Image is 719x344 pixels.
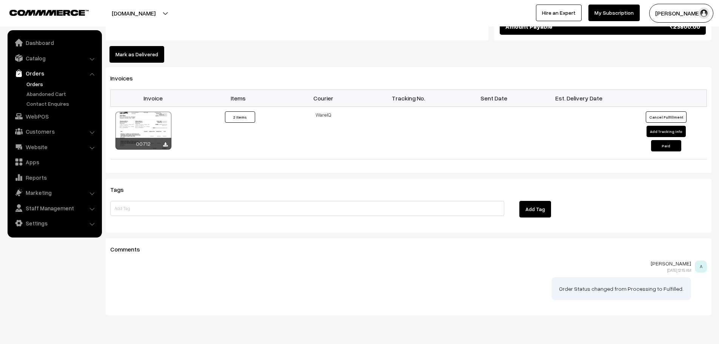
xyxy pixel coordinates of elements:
[9,125,99,138] a: Customers
[695,261,707,273] span: A
[670,22,700,31] span: 23800.00
[196,90,281,106] th: Items
[647,126,686,137] button: Add Tracking Info
[85,4,182,23] button: [DOMAIN_NAME]
[505,22,553,31] span: Amount Payable
[9,51,99,65] a: Catalog
[451,90,536,106] th: Sent Date
[110,245,149,253] span: Comments
[667,268,691,273] span: [DATE] 12:15 AM
[559,285,684,293] p: Order Status changed from Processing to Fulfilled.
[9,140,99,154] a: Website
[281,106,366,159] td: WareIQ
[588,5,640,21] a: My Subscription
[9,186,99,199] a: Marketing
[366,90,451,106] th: Tracking No.
[9,66,99,80] a: Orders
[536,5,582,21] a: Hire an Expert
[9,110,99,123] a: WebPOS
[651,140,681,151] button: Paid
[110,261,691,267] p: [PERSON_NAME]
[649,4,713,23] button: [PERSON_NAME]
[281,90,366,106] th: Courier
[25,80,99,88] a: Orders
[9,201,99,215] a: Staff Management
[9,36,99,49] a: Dashboard
[110,186,133,193] span: Tags
[110,74,142,82] span: Invoices
[536,90,622,106] th: Est. Delivery Date
[9,171,99,184] a: Reports
[9,155,99,169] a: Apps
[111,90,196,106] th: Invoice
[9,10,89,15] img: COMMMERCE
[519,201,551,218] button: Add Tag
[109,46,164,63] button: Mark as Delivered
[646,111,687,123] button: Cancel Fulfillment
[698,8,710,19] img: user
[25,90,99,98] a: Abandoned Cart
[9,216,99,230] a: Settings
[110,201,504,216] input: Add Tag
[9,8,75,17] a: COMMMERCE
[25,100,99,108] a: Contact Enquires
[115,138,171,150] div: 00712
[225,111,255,123] button: 2 Items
